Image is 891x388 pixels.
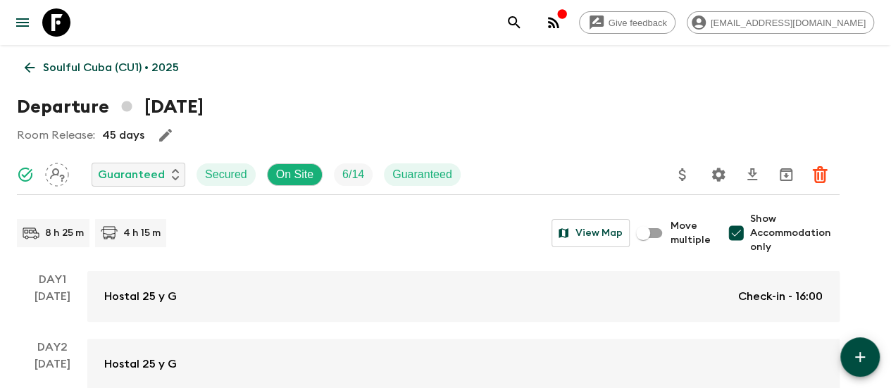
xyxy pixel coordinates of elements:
[500,8,528,37] button: search adventures
[102,127,144,144] p: 45 days
[197,163,256,186] div: Secured
[45,226,84,240] p: 8 h 25 m
[738,288,823,305] p: Check-in - 16:00
[17,166,34,183] svg: Synced Successfully
[703,18,873,28] span: [EMAIL_ADDRESS][DOMAIN_NAME]
[205,166,247,183] p: Secured
[17,93,204,121] h1: Departure [DATE]
[35,288,70,322] div: [DATE]
[17,271,87,288] p: Day 1
[772,161,800,189] button: Archive (Completed, Cancelled or Unsynced Departures only)
[104,288,177,305] p: Hostal 25 y G
[267,163,323,186] div: On Site
[276,166,313,183] p: On Site
[687,11,874,34] div: [EMAIL_ADDRESS][DOMAIN_NAME]
[738,161,766,189] button: Download CSV
[45,167,69,178] span: Assign pack leader
[123,226,161,240] p: 4 h 15 m
[17,54,187,82] a: Soulful Cuba (CU1) • 2025
[43,59,179,76] p: Soulful Cuba (CU1) • 2025
[601,18,675,28] span: Give feedback
[342,166,364,183] p: 6 / 14
[87,271,840,322] a: Hostal 25 y GCheck-in - 16:00
[704,161,733,189] button: Settings
[668,161,697,189] button: Update Price, Early Bird Discount and Costs
[579,11,675,34] a: Give feedback
[671,219,711,247] span: Move multiple
[392,166,452,183] p: Guaranteed
[750,212,840,254] span: Show Accommodation only
[552,219,630,247] button: View Map
[17,127,95,144] p: Room Release:
[806,161,834,189] button: Delete
[98,166,165,183] p: Guaranteed
[17,339,87,356] p: Day 2
[334,163,373,186] div: Trip Fill
[104,356,177,373] p: Hostal 25 y G
[8,8,37,37] button: menu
